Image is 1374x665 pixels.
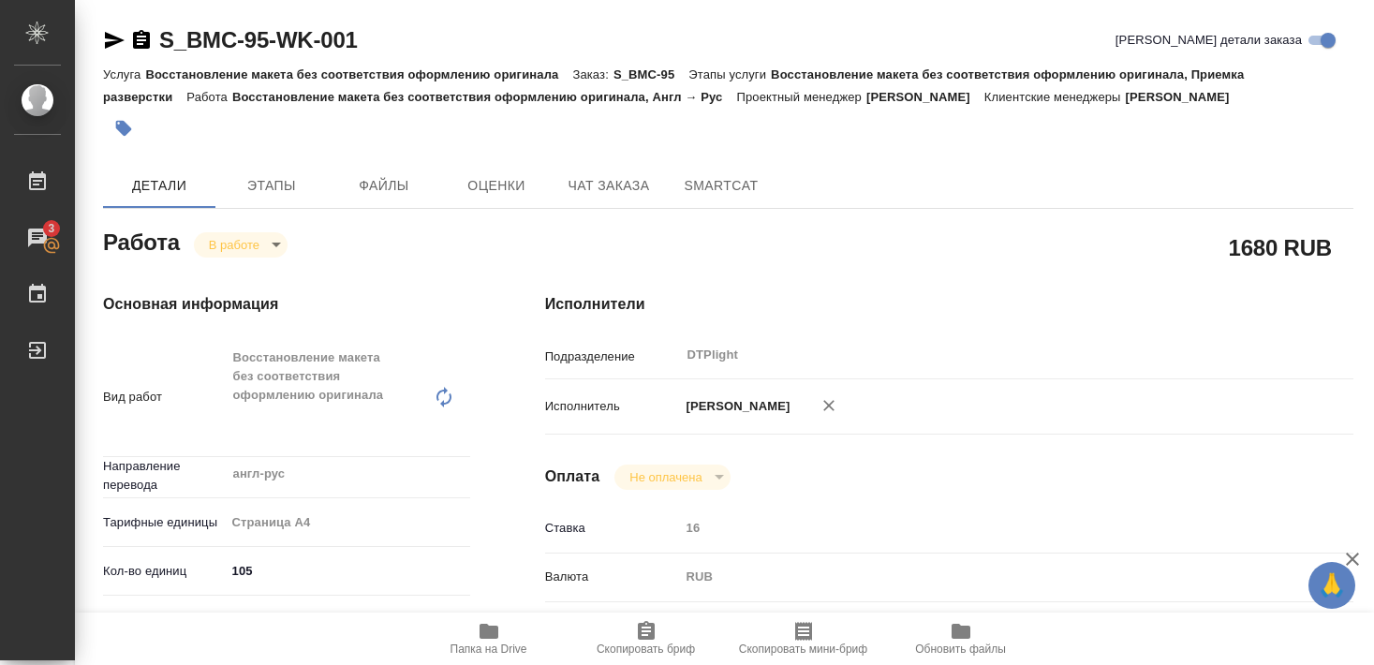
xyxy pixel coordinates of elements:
div: Медицина [226,604,470,636]
span: Чат заказа [564,174,654,198]
p: Валюта [545,568,680,586]
p: S_BMC-95 [613,67,688,81]
span: Файлы [339,174,429,198]
p: Исполнитель [545,397,680,416]
p: Работа [186,90,232,104]
p: Услуга [103,67,145,81]
span: Детали [114,174,204,198]
p: Проектный менеджер [736,90,865,104]
button: Скопировать ссылку [130,29,153,52]
button: Скопировать ссылку для ЯМессенджера [103,29,126,52]
a: S_BMC-95-WK-001 [159,27,358,52]
button: Скопировать мини-бриф [725,613,882,665]
button: Папка на Drive [410,613,568,665]
p: Общая тематика [103,611,226,629]
p: Подразделение [545,347,680,366]
button: Скопировать бриф [568,613,725,665]
span: Обновить файлы [915,643,1006,656]
p: Заказ: [572,67,613,81]
p: Этапы услуги [688,67,771,81]
input: ✎ Введи что-нибудь [226,557,470,584]
h4: Основная информация [103,293,470,316]
h4: Исполнители [545,293,1353,316]
p: Восстановление макета без соответствия оформлению оригинала [145,67,572,81]
div: RUB [680,561,1286,593]
h2: 1680 RUB [1229,231,1332,263]
p: Клиентские менеджеры [984,90,1126,104]
button: 🙏 [1308,562,1355,609]
p: Ставка [545,519,680,538]
span: 🙏 [1316,566,1348,605]
span: Скопировать мини-бриф [739,643,867,656]
span: Этапы [227,174,317,198]
span: Папка на Drive [451,643,527,656]
div: В работе [614,465,730,490]
h2: Работа [103,224,180,258]
p: [PERSON_NAME] [866,90,984,104]
p: [PERSON_NAME] [680,397,790,416]
p: Тарифные единицы [103,513,226,532]
span: SmartCat [676,174,766,198]
p: Кол-во единиц [103,562,226,581]
button: Не оплачена [624,469,707,485]
span: Оценки [451,174,541,198]
button: Обновить файлы [882,613,1040,665]
a: 3 [5,214,70,261]
span: [PERSON_NAME] детали заказа [1115,31,1302,50]
p: Восстановление макета без соответствия оформлению оригинала, Англ → Рус [232,90,737,104]
p: Направление перевода [103,457,226,495]
p: [PERSON_NAME] [1126,90,1244,104]
span: 3 [37,219,66,238]
span: Скопировать бриф [597,643,695,656]
div: Страница А4 [226,507,470,539]
button: Добавить тэг [103,108,144,149]
p: Вид работ [103,388,226,406]
button: В работе [203,237,265,253]
button: Удалить исполнителя [808,385,850,426]
input: Пустое поле [680,514,1286,541]
div: В работе [194,232,288,258]
h4: Оплата [545,465,600,488]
